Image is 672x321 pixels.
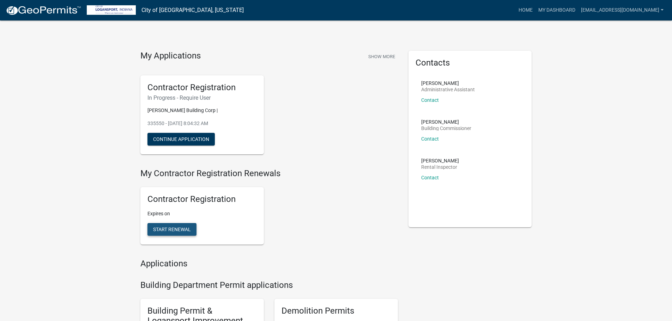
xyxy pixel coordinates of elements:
a: Contact [421,136,439,142]
h4: Building Department Permit applications [140,280,398,290]
span: Start Renewal [153,227,191,232]
p: [PERSON_NAME] [421,158,459,163]
a: [EMAIL_ADDRESS][DOMAIN_NAME] [578,4,666,17]
p: [PERSON_NAME] [421,119,471,124]
p: Building Commissioner [421,126,471,131]
h4: Applications [140,259,398,269]
p: [PERSON_NAME] Building Corp | [147,107,257,114]
a: Home [516,4,535,17]
a: My Dashboard [535,4,578,17]
a: Contact [421,97,439,103]
button: Start Renewal [147,223,196,236]
button: Show More [365,51,398,62]
h5: Contractor Registration [147,194,257,204]
h4: My Contractor Registration Renewals [140,168,398,179]
h5: Contacts [416,58,525,68]
p: 335550 - [DATE] 8:04:32 AM [147,120,257,127]
p: Expires on [147,210,257,217]
a: City of [GEOGRAPHIC_DATA], [US_STATE] [141,4,244,16]
p: Administrative Assistant [421,87,475,92]
a: Contact [421,175,439,180]
button: Continue Application [147,133,215,146]
h4: My Applications [140,51,201,61]
p: [PERSON_NAME] [421,81,475,86]
img: City of Logansport, Indiana [87,5,136,15]
h5: Demolition Permits [281,306,391,316]
h6: In Progress - Require User [147,94,257,101]
wm-registration-list-section: My Contractor Registration Renewals [140,168,398,250]
h5: Contractor Registration [147,82,257,93]
p: Rental Inspector [421,165,459,169]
